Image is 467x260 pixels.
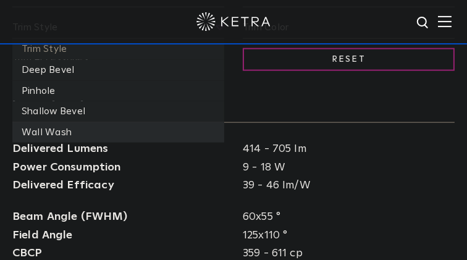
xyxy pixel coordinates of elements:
[196,12,271,31] img: ketra-logo-2019-white
[12,39,224,60] li: Trim Style
[233,209,455,225] span: 60x55 °
[12,160,233,176] span: Power Consumption
[12,228,233,244] span: Field Angle
[233,141,455,157] span: 414 - 705 lm
[12,60,224,81] li: Deep Bevel
[233,178,455,194] span: 39 - 46 lm/W
[12,209,233,225] span: Beam Angle (FWHM)
[233,160,455,176] span: 9 - 18 W
[12,122,224,143] li: Wall Wash
[12,96,455,123] h3: Specifications
[438,15,452,27] img: Hamburger%20Nav.svg
[233,228,455,244] span: 125x110 °
[416,15,431,31] img: search icon
[12,101,224,122] li: Shallow Bevel
[12,178,233,194] span: Delivered Efficacy
[12,81,224,102] li: Pinhole
[243,48,455,71] span: Reset
[12,141,233,157] span: Delivered Lumens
